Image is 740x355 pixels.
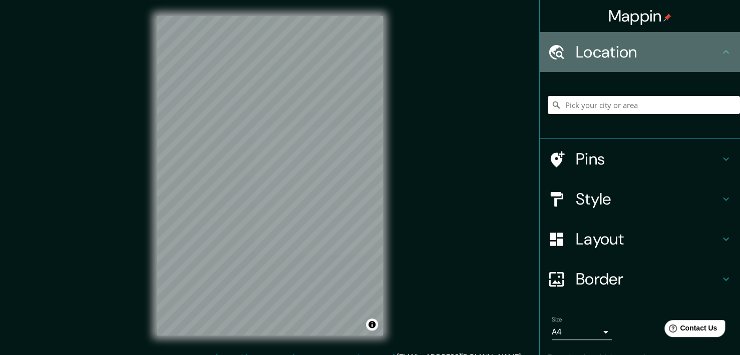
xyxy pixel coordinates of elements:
[552,315,562,324] label: Size
[540,139,740,179] div: Pins
[540,179,740,219] div: Style
[540,219,740,259] div: Layout
[540,32,740,72] div: Location
[576,149,720,169] h4: Pins
[576,229,720,249] h4: Layout
[576,189,720,209] h4: Style
[552,324,612,340] div: A4
[157,16,383,335] canvas: Map
[608,6,672,26] h4: Mappin
[548,96,740,114] input: Pick your city or area
[651,316,729,344] iframe: Help widget launcher
[366,318,378,330] button: Toggle attribution
[540,259,740,299] div: Border
[576,42,720,62] h4: Location
[663,13,671,21] img: pin-icon.png
[576,269,720,289] h4: Border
